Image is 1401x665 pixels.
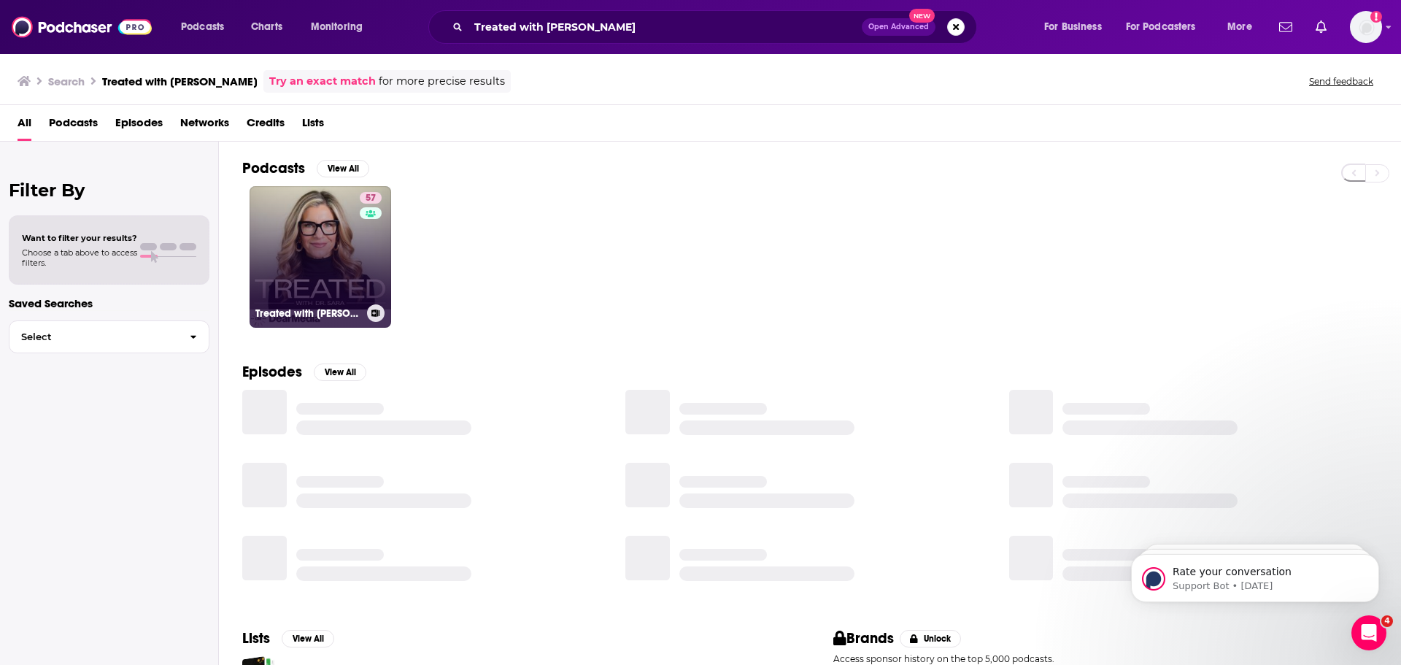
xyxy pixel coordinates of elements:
span: New [909,9,935,23]
span: 4 [1381,615,1393,627]
span: Monitoring [311,17,363,37]
a: Lists [302,111,324,141]
a: EpisodesView All [242,363,366,381]
button: open menu [1217,15,1270,39]
iframe: Intercom notifications message [1109,523,1401,626]
a: Show notifications dropdown [1310,15,1332,39]
span: Open Advanced [868,23,929,31]
button: View All [282,630,334,647]
span: Charts [251,17,282,37]
h2: Episodes [242,363,302,381]
span: For Business [1044,17,1102,37]
span: Logged in as dbartlett [1350,11,1382,43]
div: Search podcasts, credits, & more... [442,10,991,44]
a: Charts [242,15,291,39]
h3: Treated with [PERSON_NAME] [255,307,361,320]
h3: Treated with [PERSON_NAME] [102,74,258,88]
h2: Podcasts [242,159,305,177]
button: open menu [171,15,243,39]
span: Choose a tab above to access filters. [22,247,137,268]
button: Show profile menu [1350,11,1382,43]
span: Want to filter your results? [22,233,137,243]
button: open menu [1116,15,1217,39]
a: Networks [180,111,229,141]
span: 57 [366,191,376,206]
a: 57Treated with [PERSON_NAME] [250,186,391,328]
input: Search podcasts, credits, & more... [468,15,862,39]
img: User Profile [1350,11,1382,43]
h3: Search [48,74,85,88]
a: All [18,111,31,141]
svg: Add a profile image [1370,11,1382,23]
span: for more precise results [379,73,505,90]
a: Credits [247,111,285,141]
p: Saved Searches [9,296,209,310]
span: Podcasts [181,17,224,37]
button: Open AdvancedNew [862,18,935,36]
a: Podcasts [49,111,98,141]
button: Send feedback [1305,75,1378,88]
a: Try an exact match [269,73,376,90]
iframe: Intercom live chat [1351,615,1386,650]
button: View All [317,160,369,177]
span: More [1227,17,1252,37]
a: Episodes [115,111,163,141]
a: Show notifications dropdown [1273,15,1298,39]
a: ListsView All [242,629,334,647]
img: Podchaser - Follow, Share and Rate Podcasts [12,13,152,41]
h2: Filter By [9,180,209,201]
a: 57 [360,192,382,204]
button: View All [314,364,366,381]
button: Select [9,320,209,353]
p: Access sponsor history on the top 5,000 podcasts. [833,653,1378,664]
button: Unlock [900,630,962,647]
span: For Podcasters [1126,17,1196,37]
span: Select [9,332,178,342]
button: open menu [301,15,382,39]
a: PodcastsView All [242,159,369,177]
button: open menu [1034,15,1120,39]
h2: Lists [242,629,270,647]
h2: Brands [833,629,894,647]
